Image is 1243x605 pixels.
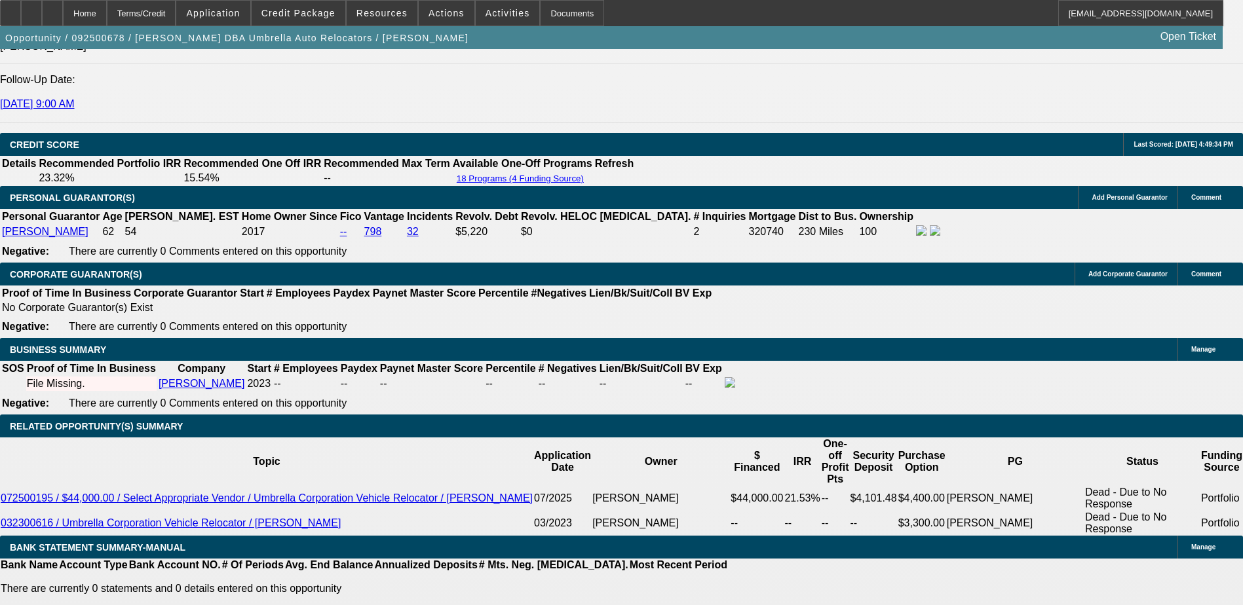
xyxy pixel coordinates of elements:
[274,378,281,389] span: --
[693,225,746,239] td: 2
[749,211,796,222] b: Mortgage
[323,157,451,170] th: Recommended Max Term
[1,492,533,504] a: 072500195 / $44,000.00 / Select Appropriate Vendor / Umbrella Corporation Vehicle Relocator / [PE...
[380,378,483,390] div: --
[916,225,927,236] img: facebook-icon.png
[274,363,338,374] b: # Employees
[730,486,784,511] td: $44,000.00
[452,157,593,170] th: Available One-Off Programs
[69,397,347,409] span: There are currently 0 Comments entered on this opportunity
[592,437,730,486] th: Owner
[849,437,897,486] th: Security Deposit
[531,287,587,299] b: #Negatives
[2,321,49,332] b: Negative:
[380,363,483,374] b: Paynet Master Score
[849,511,897,536] td: --
[373,287,476,299] b: Paynet Master Score
[1084,437,1200,486] th: Status
[247,363,271,374] b: Start
[1191,194,1221,201] span: Comment
[1155,26,1221,48] a: Open Ticket
[340,376,378,391] td: --
[594,157,635,170] th: Refresh
[252,1,345,26] button: Credit Package
[784,486,820,511] td: 21.53%
[675,287,712,299] b: BV Exp
[186,8,240,18] span: Application
[10,421,183,431] span: RELATED OPPORTUNITY(S) SUMMARY
[284,559,374,572] th: Avg. End Balance
[1134,141,1233,148] span: Last Scored: [DATE] 4:49:34 PM
[340,226,347,237] a: --
[533,511,592,536] td: 03/2023
[592,511,730,536] td: [PERSON_NAME]
[725,377,735,388] img: facebook-icon.png
[685,376,723,391] td: --
[1092,194,1168,201] span: Add Personal Guarantor
[38,172,182,185] td: 23.32%
[486,8,530,18] span: Activities
[261,8,335,18] span: Credit Package
[2,226,88,237] a: [PERSON_NAME]
[373,559,478,572] th: Annualized Deposits
[10,542,185,553] span: BANK STATEMENT SUMMARY-MANUAL
[784,437,820,486] th: IRR
[240,287,263,299] b: Start
[1200,486,1243,511] td: Portfolio
[128,559,221,572] th: Bank Account NO.
[799,211,857,222] b: Dist to Bus.
[946,486,1084,511] td: [PERSON_NAME]
[1191,270,1221,278] span: Comment
[592,486,730,511] td: [PERSON_NAME]
[183,157,322,170] th: Recommended One Off IRR
[600,363,683,374] b: Lien/Bk/Suit/Coll
[629,559,728,572] th: Most Recent Period
[1191,543,1215,551] span: Manage
[930,225,940,236] img: linkedin-icon.png
[1084,486,1200,511] td: Dead - Due to No Response
[125,211,239,222] b: [PERSON_NAME]. EST
[407,226,419,237] a: 32
[784,511,820,536] td: --
[821,511,850,536] td: --
[178,363,225,374] b: Company
[364,226,382,237] a: 798
[898,511,946,536] td: $3,300.00
[486,363,535,374] b: Percentile
[102,225,123,239] td: 62
[1,583,727,595] p: There are currently 0 statements and 0 details entered on this opportunity
[176,1,250,26] button: Application
[898,437,946,486] th: Purchase Option
[10,192,135,203] span: PERSONAL GUARANTOR(S)
[859,211,913,222] b: Ownership
[1,287,132,300] th: Proof of Time In Business
[476,1,540,26] button: Activities
[486,378,535,390] div: --
[748,225,797,239] td: 320740
[323,172,451,185] td: --
[347,1,417,26] button: Resources
[849,486,897,511] td: $4,101.48
[589,287,672,299] b: Lien/Bk/Suit/Coll
[102,211,122,222] b: Age
[455,211,518,222] b: Revolv. Debt
[520,225,692,239] td: $0
[478,287,528,299] b: Percentile
[821,437,850,486] th: One-off Profit Pts
[539,363,597,374] b: # Negatives
[1200,437,1243,486] th: Funding Source
[2,246,49,257] b: Negative:
[1088,270,1168,278] span: Add Corporate Guarantor
[946,437,1084,486] th: PG
[521,211,691,222] b: Revolv. HELOC [MEDICAL_DATA].
[533,437,592,486] th: Application Date
[69,246,347,257] span: There are currently 0 Comments entered on this opportunity
[455,225,519,239] td: $5,220
[26,362,157,375] th: Proof of Time In Business
[27,378,156,390] div: File Missing.
[2,211,100,222] b: Personal Guarantor
[453,173,588,184] button: 18 Programs (4 Funding Source)
[364,211,404,222] b: Vantage
[478,559,629,572] th: # Mts. Neg. [MEDICAL_DATA].
[858,225,914,239] td: 100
